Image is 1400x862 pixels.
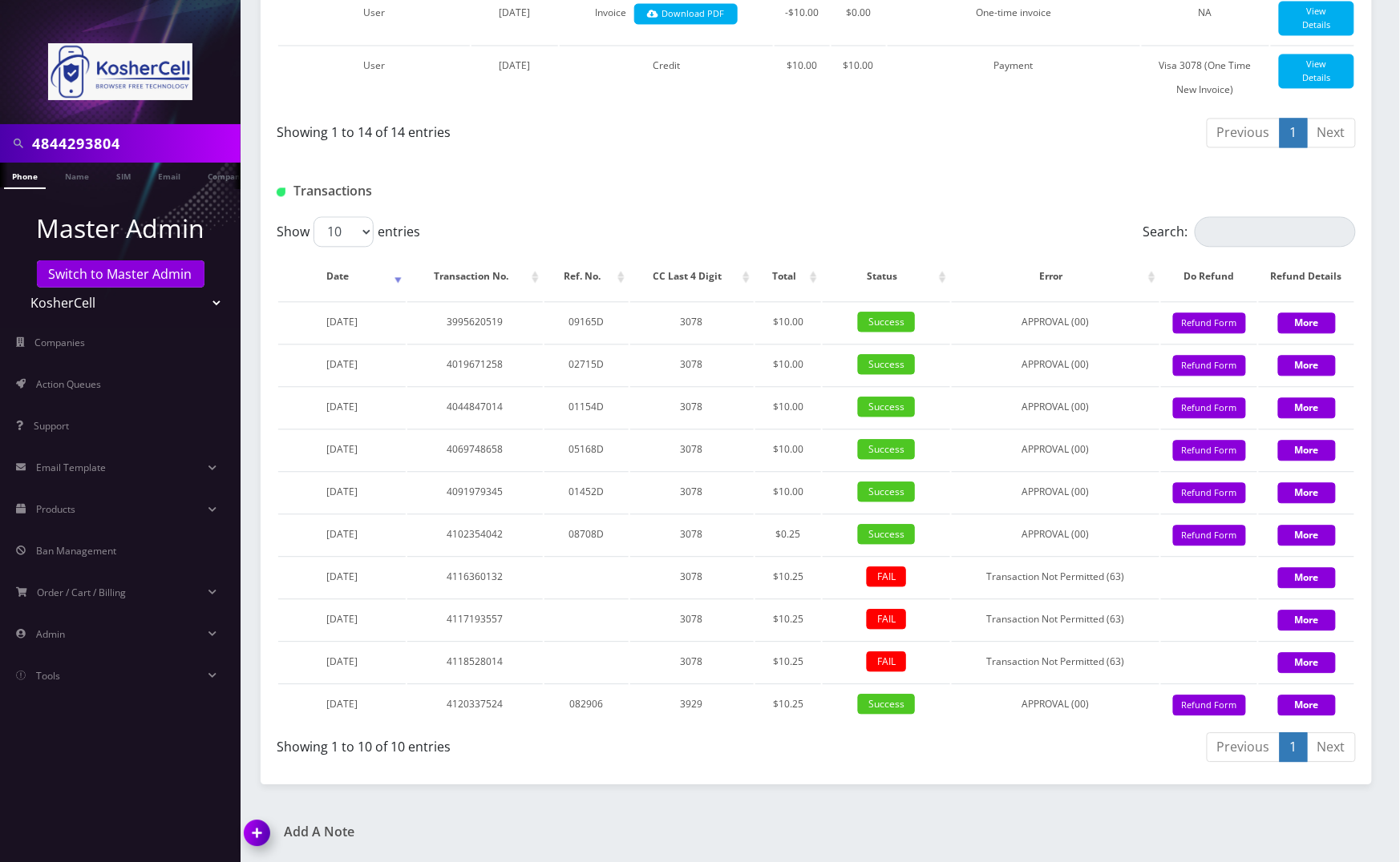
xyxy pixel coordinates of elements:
[1278,695,1336,715] button: More
[755,344,821,385] td: $10.00
[867,651,906,671] span: FAIL
[832,45,886,110] td: $10.00
[952,429,1159,469] td: APPROVAL (00)
[1278,610,1336,630] button: More
[1307,732,1356,762] a: Next
[775,45,830,110] td: $10.00
[952,386,1159,427] td: APPROVAL (00)
[952,344,1159,385] td: APPROVAL (00)
[407,386,543,427] td: 4044847014
[634,3,738,25] a: Download PDF
[630,641,755,682] td: 3078
[1173,397,1246,419] button: Refund Form
[1280,732,1308,762] a: 1
[888,45,1140,110] td: Payment
[32,128,237,159] input: Search in Company
[544,301,628,342] td: 09165D
[407,598,543,639] td: 4117193557
[37,260,204,288] a: Switch to Master Admin
[630,253,755,300] th: CC Last 4 Digit: activate to sort column ascending
[326,612,358,626] span: [DATE]
[755,301,821,342] td: $10.00
[952,253,1159,300] th: Error: activate to sort column ascending
[1195,216,1356,247] input: Search:
[326,485,358,498] span: [DATE]
[407,556,543,597] td: 4116360132
[1207,732,1281,762] a: Previous
[1278,525,1336,546] button: More
[4,163,46,189] a: Phone
[1278,440,1336,461] button: More
[1307,118,1356,147] a: Next
[867,609,906,629] span: FAIL
[630,429,755,469] td: 3078
[1173,440,1246,461] button: Refund Form
[34,419,69,433] span: Support
[952,598,1159,639] td: Transaction Not Permitted (63)
[500,6,531,19] span: [DATE]
[35,336,86,349] span: Companies
[544,514,628,554] td: 08708D
[245,824,804,840] a: Add A Note
[858,397,915,417] span: Success
[755,641,821,682] td: $10.25
[755,386,821,427] td: $10.00
[858,524,915,544] span: Success
[278,45,470,110] td: User
[630,301,755,342] td: 3078
[755,253,821,300] th: Total: activate to sort column ascending
[858,312,915,332] span: Success
[630,471,755,512] td: 3078
[1259,253,1354,300] th: Refund Details
[630,556,755,597] td: 3078
[544,253,628,300] th: Ref. No.: activate to sort column ascending
[823,253,950,300] th: Status: activate to sort column ascending
[630,598,755,639] td: 3078
[630,683,755,724] td: 3929
[1173,525,1246,546] button: Refund Form
[755,514,821,554] td: $0.25
[544,386,628,427] td: 01154D
[1278,312,1336,333] button: More
[1279,1,1354,35] a: View Details
[1278,652,1336,673] button: More
[1173,482,1246,504] button: Refund Form
[1278,482,1336,503] button: More
[36,461,106,474] span: Email Template
[48,43,192,100] img: KosherCell
[952,641,1159,682] td: Transaction Not Permitted (63)
[326,315,358,328] span: [DATE]
[278,253,406,300] th: Date: activate to sort column ascending
[1207,118,1281,147] a: Previous
[952,301,1159,342] td: APPROVAL (00)
[407,641,543,682] td: 4118528014
[407,344,543,385] td: 4019671258
[407,514,543,554] td: 4102354042
[277,116,804,142] div: Showing 1 to 14 of 14 entries
[36,544,116,558] span: Ban Management
[858,481,915,501] span: Success
[277,731,804,756] div: Showing 1 to 10 of 10 entries
[1278,397,1336,418] button: More
[200,163,253,187] a: Company
[755,556,821,597] td: $10.25
[952,683,1159,724] td: APPROVAL (00)
[36,377,101,391] span: Action Queues
[314,216,374,247] select: Showentries
[952,514,1159,554] td: APPROVAL (00)
[108,163,139,187] a: SIM
[326,357,358,371] span: [DATE]
[326,527,358,541] span: [DATE]
[755,683,821,724] td: $10.25
[1143,216,1356,247] label: Search:
[277,216,420,247] label: Show entries
[36,669,60,683] span: Tools
[1142,45,1269,110] td: Visa 3078 (One Time New Invoice)
[1278,355,1336,376] button: More
[407,683,543,724] td: 4120337524
[407,471,543,512] td: 4091979345
[544,429,628,469] td: 05168D
[407,301,543,342] td: 3995620519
